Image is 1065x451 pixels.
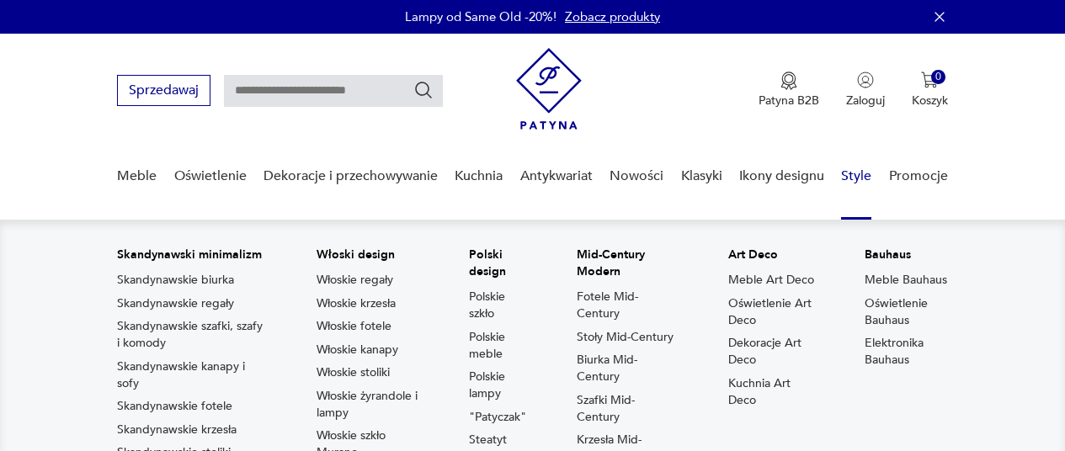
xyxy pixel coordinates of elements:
p: Lampy od Same Old -20%! [405,8,556,25]
p: Koszyk [912,93,948,109]
a: Polskie meble [469,329,526,363]
a: Skandynawskie biurka [117,272,234,289]
a: Kuchnia [455,144,503,209]
p: Skandynawski minimalizm [117,247,265,263]
a: Polskie lampy [469,369,526,402]
a: Meble Bauhaus [865,272,947,289]
a: "Patyczak" [469,409,526,426]
img: Patyna - sklep z meblami i dekoracjami vintage [516,48,582,130]
img: Ikonka użytkownika [857,72,874,88]
button: 0Koszyk [912,72,948,109]
a: Kuchnia Art Deco [728,375,814,409]
a: Skandynawskie kanapy i sofy [117,358,265,392]
p: Polski design [469,247,526,280]
button: Patyna B2B [759,72,819,109]
p: Zaloguj [846,93,885,109]
a: Ikona medaluPatyna B2B [759,72,819,109]
a: Zobacz produkty [565,8,660,25]
a: Sprzedawaj [117,86,210,98]
a: Nowości [610,144,663,209]
a: Skandynawskie krzesła [117,422,237,438]
button: Zaloguj [846,72,885,109]
img: Ikona koszyka [921,72,938,88]
a: Włoskie kanapy [317,342,398,358]
a: Szafki Mid-Century [577,392,677,426]
p: Art Deco [728,247,814,263]
a: Klasyki [681,144,722,209]
a: Meble [117,144,157,209]
a: Włoskie stoliki [317,364,390,381]
a: Antykwariat [520,144,593,209]
a: Skandynawskie fotele [117,398,232,415]
a: Dekoracje i przechowywanie [264,144,438,209]
a: Dekoracje Art Deco [728,335,814,369]
a: Steatyt [469,432,507,448]
img: Ikona medalu [780,72,797,90]
button: Szukaj [413,80,434,100]
p: Patyna B2B [759,93,819,109]
p: Włoski design [317,247,419,263]
a: Elektronika Bauhaus [865,335,948,369]
p: Mid-Century Modern [577,247,677,280]
a: Meble Art Deco [728,272,814,289]
a: Włoskie żyrandole i lampy [317,388,419,422]
a: Style [841,144,871,209]
a: Stoły Mid-Century [577,329,674,346]
a: Oświetlenie [174,144,247,209]
a: Oświetlenie Art Deco [728,295,814,329]
a: Włoskie fotele [317,318,391,335]
a: Oświetlenie Bauhaus [865,295,948,329]
div: 0 [931,70,945,84]
a: Biurka Mid-Century [577,352,677,385]
button: Sprzedawaj [117,75,210,106]
a: Ikony designu [739,144,824,209]
a: Fotele Mid-Century [577,289,677,322]
a: Włoskie krzesła [317,295,396,312]
a: Polskie szkło [469,289,526,322]
a: Skandynawskie regały [117,295,234,312]
p: Bauhaus [865,247,948,263]
a: Skandynawskie szafki, szafy i komody [117,318,265,352]
a: Promocje [889,144,948,209]
a: Włoskie regały [317,272,393,289]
